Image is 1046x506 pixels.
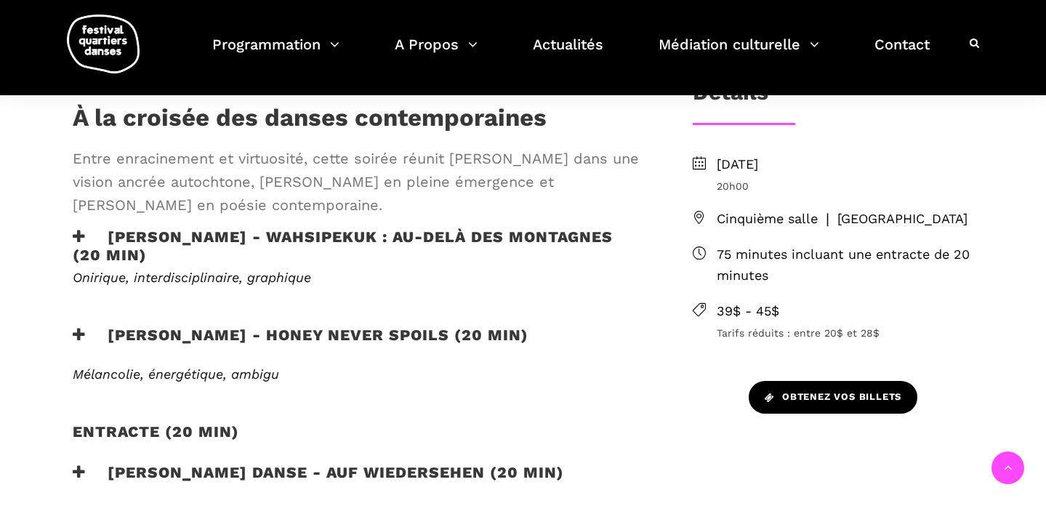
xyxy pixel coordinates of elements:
[67,15,140,73] img: logo-fqd-med
[717,301,974,322] span: 39$ - 45$
[717,244,974,286] span: 75 minutes incluant une entracte de 20 minutes
[73,147,645,217] span: Entre enracinement et virtuosité, cette soirée réunit [PERSON_NAME] dans une vision ancrée autoch...
[73,326,528,362] h3: [PERSON_NAME] - Honey Never Spoils (20 min)
[73,270,311,285] span: Onirique, interdisciplinaire, graphique
[395,32,478,75] a: A Propos
[717,154,974,175] span: [DATE]
[533,32,603,75] a: Actualités
[717,325,974,341] span: Tarifs réduits : entre 20$ et 28$
[212,32,339,75] a: Programmation
[73,463,564,499] h3: [PERSON_NAME] Danse - Auf Wiedersehen (20 min)
[765,390,901,405] span: Obtenez vos billets
[717,209,974,230] span: Cinquième salle ❘ [GEOGRAPHIC_DATA]
[659,32,819,75] a: Médiation culturelle
[749,381,917,414] a: Obtenez vos billets
[874,32,930,75] a: Contact
[717,178,974,194] span: 20h00
[73,366,279,382] em: Mélancolie, énergétique, ambigu
[73,228,645,264] h3: [PERSON_NAME] - WAHSIPEKUK : Au-delà des montagnes (20 min)
[73,103,547,140] h1: À la croisée des danses contemporaines
[693,79,768,116] h3: Détails
[73,422,239,459] h2: Entracte (20 MIN)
